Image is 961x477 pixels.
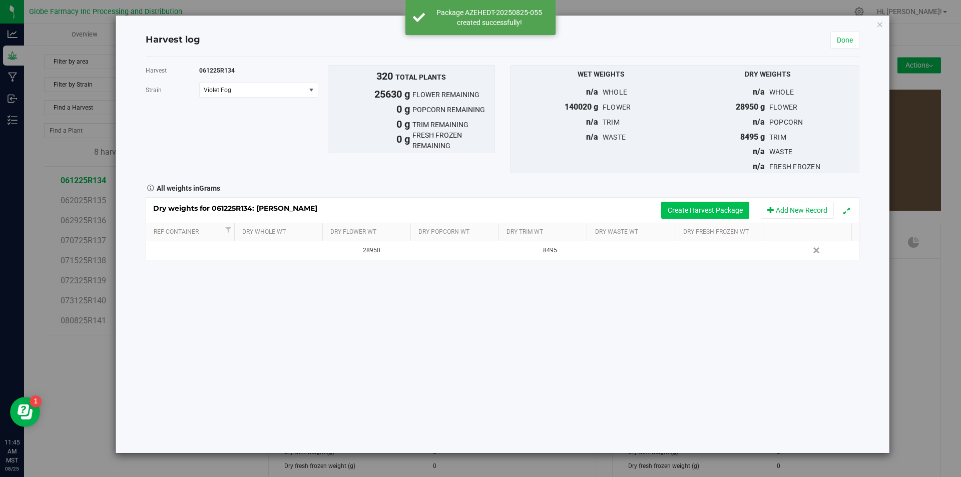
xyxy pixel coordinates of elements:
span: n/a [586,87,598,97]
h4: Harvest log [146,34,200,47]
button: Add New Record [761,202,834,219]
a: Filter [222,224,234,236]
span: popcorn remaining [412,105,495,115]
span: whole [603,88,627,96]
span: waste [603,133,626,141]
span: Violet Fog [204,87,297,94]
span: n/a [753,87,765,97]
span: Grams [199,184,220,192]
span: n/a [586,132,598,142]
span: 320 [376,70,393,82]
span: 0 g [328,117,413,132]
span: 0 g [328,102,413,117]
span: n/a [753,147,765,156]
strong: All weights in [157,181,220,194]
span: total plants [395,73,446,81]
span: select [305,83,317,97]
span: flower remaining [412,90,495,100]
button: Create Harvest Package [661,202,749,219]
div: 8495 [510,246,591,255]
a: Dry Popcorn Wt [418,228,495,236]
span: trim remaining [412,120,495,130]
button: Expand [839,203,854,218]
iframe: Resource center unread badge [30,395,42,407]
a: Dry Flower Wt [330,228,407,236]
span: trim [603,118,620,126]
span: 28950 g [736,102,765,112]
span: 0 g [328,132,413,153]
iframe: Resource center [10,397,40,427]
a: Dry Whole Wt [242,228,319,236]
span: 140020 g [565,102,598,112]
span: flower [603,103,631,111]
span: waste [769,148,792,156]
span: flower [769,103,798,111]
span: n/a [753,117,765,127]
a: Dry Trim Wt [507,228,583,236]
span: 061225R134 [199,67,235,74]
span: 8495 g [740,132,765,142]
span: n/a [753,162,765,171]
a: Done [830,32,859,49]
span: popcorn [769,118,803,126]
span: Strain [146,87,162,94]
span: fresh frozen remaining [412,130,495,151]
a: Dry Waste Wt [595,228,672,236]
span: fresh frozen [769,163,820,171]
div: 28950 [331,246,413,255]
span: Dry Weights [745,70,791,78]
div: Package AZEHEDT-20250825-055 created successfully! [430,8,548,28]
span: Dry weights for 061225R134: [PERSON_NAME] [153,204,327,213]
span: Wet Weights [578,70,625,78]
span: trim [769,133,786,141]
a: Dry Fresh Frozen Wt [683,228,760,236]
span: 25630 g [328,87,413,102]
a: Ref Container [154,228,222,236]
span: whole [769,88,794,96]
a: Delete [810,244,825,257]
span: n/a [586,117,598,127]
span: Harvest [146,67,167,74]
